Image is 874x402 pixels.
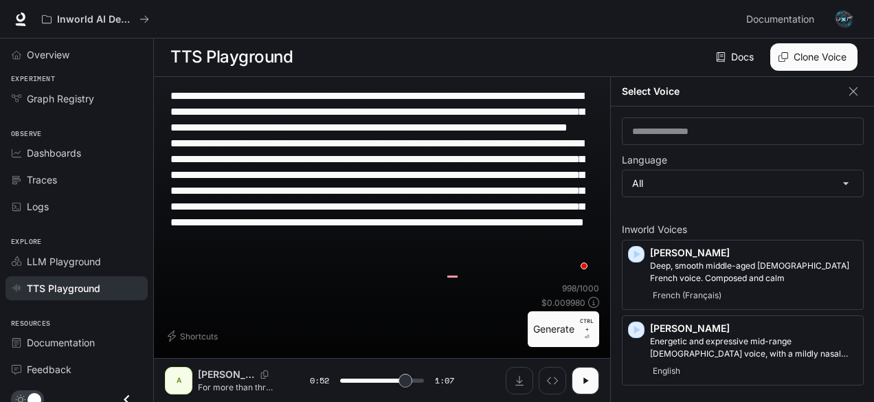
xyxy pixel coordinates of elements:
button: GenerateCTRL +⏎ [528,311,599,347]
p: Deep, smooth middle-aged male French voice. Composed and calm [650,260,858,284]
span: Documentation [746,11,814,28]
p: Inworld Voices [622,225,864,234]
p: Inworld AI Demos [57,14,134,25]
span: Documentation [27,335,95,350]
span: French (Français) [650,287,724,304]
a: LLM Playground [5,249,148,273]
span: Graph Registry [27,91,94,106]
p: [PERSON_NAME] [198,368,255,381]
p: Language [622,155,667,165]
span: Dashboards [27,146,81,160]
a: Dashboards [5,141,148,165]
span: Traces [27,172,57,187]
span: Logs [27,199,49,214]
a: Feedback [5,357,148,381]
p: ⏎ [580,317,594,342]
span: Overview [27,47,69,62]
button: Shortcuts [165,325,223,347]
button: Download audio [506,367,533,394]
a: Graph Registry [5,87,148,111]
span: TTS Playground [27,281,100,295]
button: All workspaces [36,5,155,33]
button: Copy Voice ID [255,370,274,379]
button: Inspect [539,367,566,394]
button: Clone Voice [770,43,858,71]
p: [PERSON_NAME] [650,322,858,335]
p: CTRL + [580,317,594,333]
a: Overview [5,43,148,67]
span: Feedback [27,362,71,377]
a: Logs [5,194,148,219]
a: Docs [713,43,759,71]
h1: TTS Playground [170,43,293,71]
div: A [168,370,190,392]
textarea: To enrich screen reader interactions, please activate Accessibility in Grammarly extension settings [170,88,594,278]
span: English [650,363,683,379]
span: 0:52 [310,374,329,388]
div: All [623,170,863,197]
a: Documentation [5,331,148,355]
a: Traces [5,168,148,192]
p: Energetic and expressive mid-range male voice, with a mildly nasal quality [650,335,858,360]
p: [PERSON_NAME] [650,246,858,260]
a: TTS Playground [5,276,148,300]
a: Documentation [741,5,825,33]
button: User avatar [830,5,858,33]
img: User avatar [834,10,853,29]
p: For more than three centuries, their swords carved kingdoms… their art built monuments… and their... [198,381,277,393]
span: LLM Playground [27,254,101,269]
span: 1:07 [435,374,454,388]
